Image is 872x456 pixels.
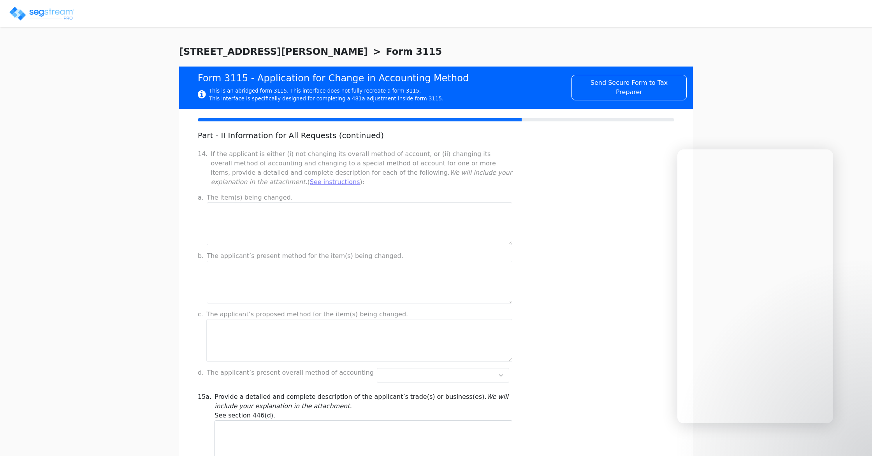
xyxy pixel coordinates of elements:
[571,75,687,100] button: Send Secure Form to Tax Preparer
[677,149,833,423] iframe: Intercom live chat
[198,131,512,140] h5: Part - II Information for All Requests (continued)
[373,45,381,59] span: >
[386,45,442,59] span: Form 3115
[198,73,562,84] h4: Form 3115 - Application for Change in Accounting Method
[179,45,368,59] span: [STREET_ADDRESS][PERSON_NAME]
[9,6,75,21] img: logo_pro_r.png
[209,95,443,103] div: This interface is specifically designed for completing a 481a adjustment inside form 3115.
[214,411,512,420] div: See section 446(d).
[209,87,443,95] div: This is an abridged form 3115. This interface does not fully recreate a form 3115.
[814,430,833,448] iframe: Intercom live chat
[214,392,512,411] div: Provide a detailed and complete description of the applicant’s trade(s) or business(es).
[214,393,508,410] i: We will include your explanation in the attachment.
